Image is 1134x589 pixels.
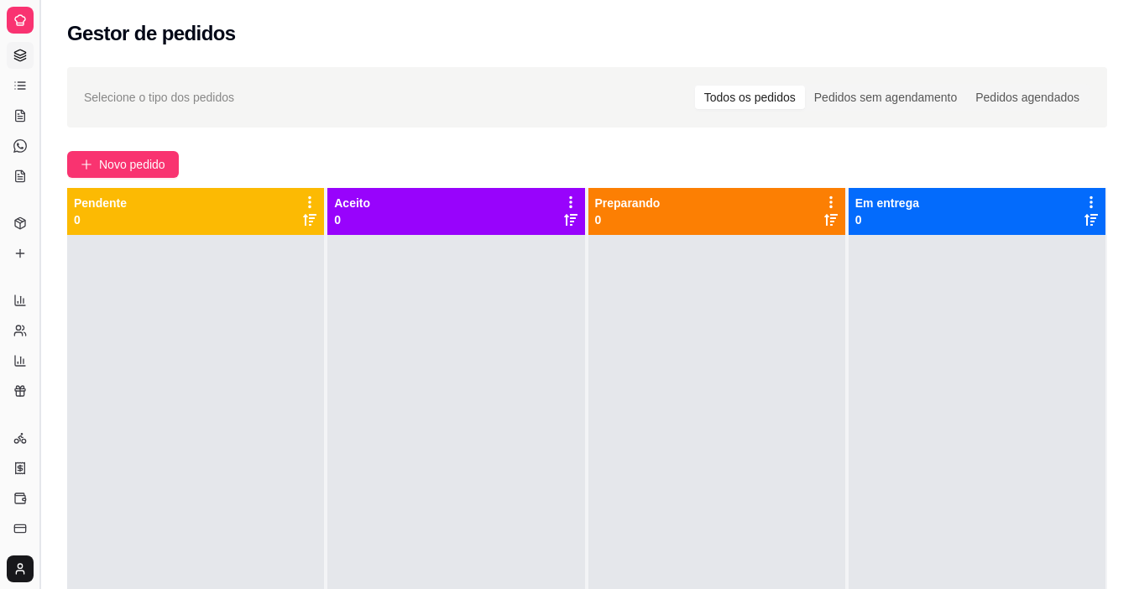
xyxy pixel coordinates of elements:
[67,20,236,47] h2: Gestor de pedidos
[81,159,92,170] span: plus
[595,195,661,211] p: Preparando
[805,86,966,109] div: Pedidos sem agendamento
[966,86,1089,109] div: Pedidos agendados
[99,155,165,174] span: Novo pedido
[695,86,805,109] div: Todos os pedidos
[67,151,179,178] button: Novo pedido
[334,195,370,211] p: Aceito
[334,211,370,228] p: 0
[74,195,127,211] p: Pendente
[595,211,661,228] p: 0
[855,195,919,211] p: Em entrega
[84,88,234,107] span: Selecione o tipo dos pedidos
[855,211,919,228] p: 0
[74,211,127,228] p: 0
